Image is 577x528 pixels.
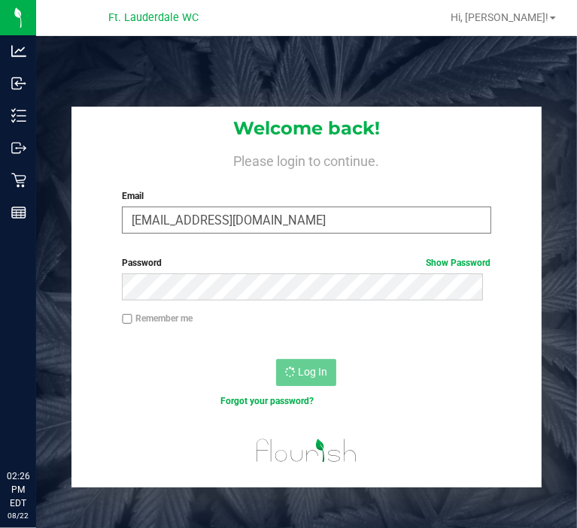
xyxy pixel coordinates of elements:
[7,469,29,510] p: 02:26 PM EDT
[71,119,541,138] h1: Welcome back!
[11,173,26,188] inline-svg: Retail
[122,189,490,203] label: Email
[11,205,26,220] inline-svg: Reports
[451,11,548,23] span: Hi, [PERSON_NAME]!
[11,140,26,155] inline-svg: Outbound
[71,150,541,168] h4: Please login to continue.
[122,312,193,325] label: Remember me
[248,424,365,478] img: flourish_logo.svg
[427,258,491,268] a: Show Password
[298,366,327,378] span: Log In
[122,258,162,268] span: Password
[220,396,314,406] a: Forgot your password?
[11,44,26,59] inline-svg: Analytics
[11,108,26,123] inline-svg: Inventory
[11,76,26,91] inline-svg: Inbound
[276,359,336,386] button: Log In
[108,11,199,24] span: Ft. Lauderdale WC
[7,510,29,521] p: 08/22
[122,314,132,324] input: Remember me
